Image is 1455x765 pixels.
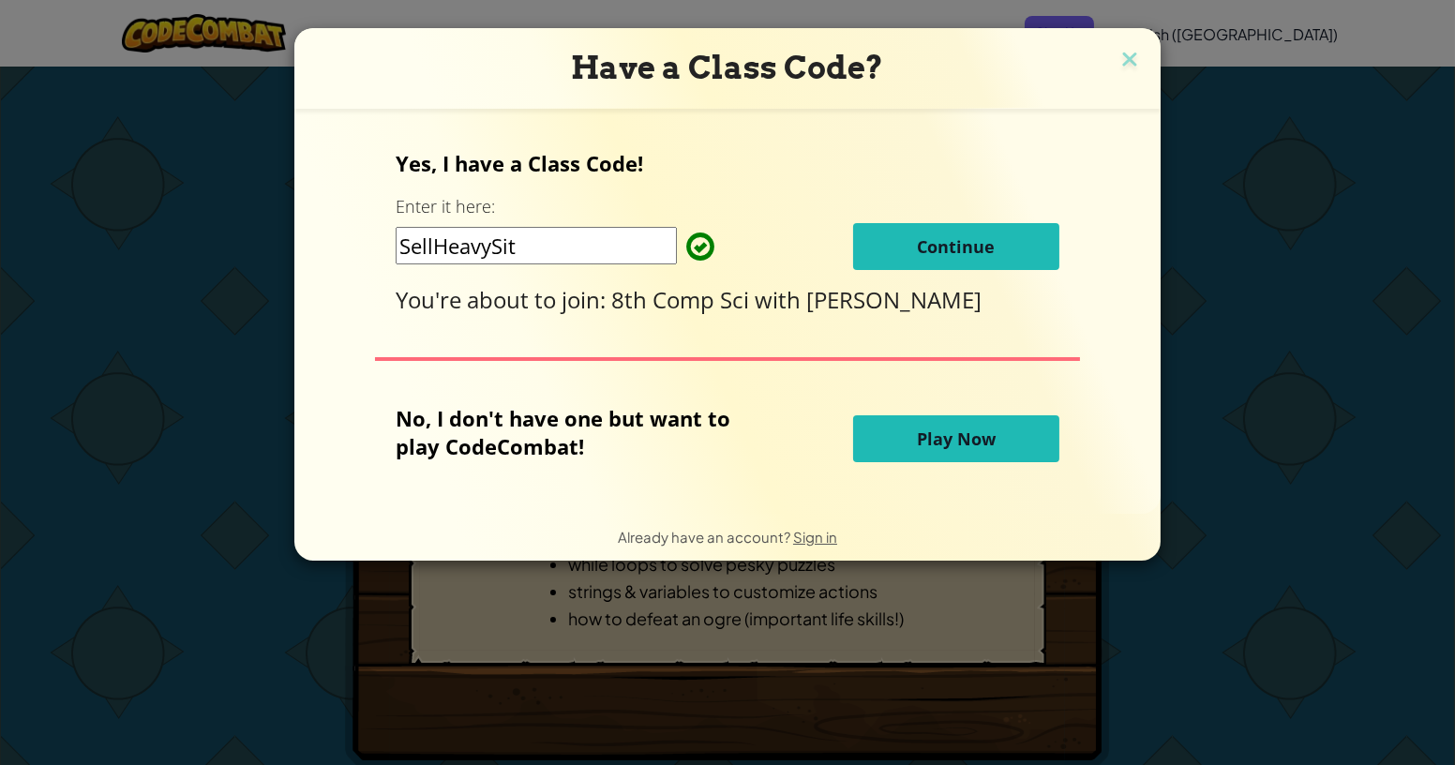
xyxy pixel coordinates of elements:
p: Yes, I have a Class Code! [396,149,1058,177]
label: Enter it here: [396,195,495,218]
span: Play Now [917,427,996,450]
span: Already have an account? [618,528,793,546]
button: Continue [853,223,1059,270]
span: Have a Class Code? [572,49,884,86]
span: 8th Comp Sci [611,284,755,315]
span: You're about to join: [396,284,611,315]
p: No, I don't have one but want to play CodeCombat! [396,404,758,460]
span: with [755,284,806,315]
span: [PERSON_NAME] [806,284,982,315]
img: close icon [1117,47,1142,75]
button: Play Now [853,415,1059,462]
a: Sign in [793,528,837,546]
span: Continue [917,235,995,258]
